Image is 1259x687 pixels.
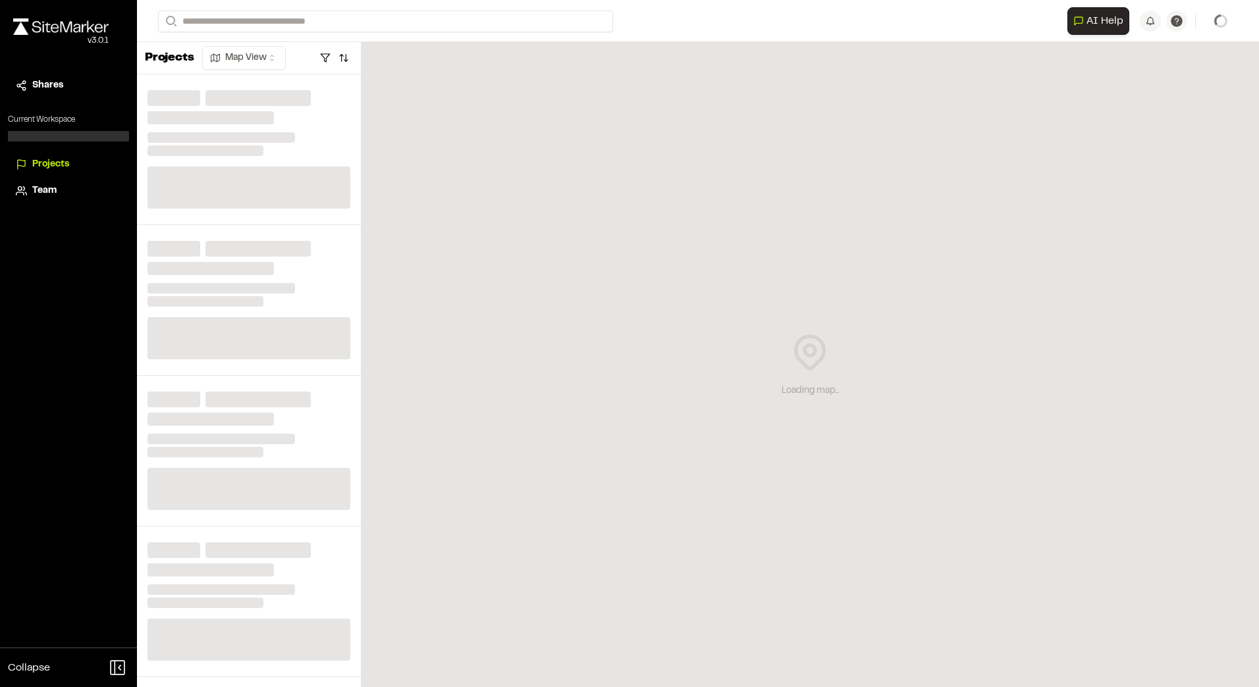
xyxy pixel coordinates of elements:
[782,384,839,398] div: Loading map...
[1067,7,1135,35] div: Open AI Assistant
[8,660,50,676] span: Collapse
[13,35,109,47] div: Oh geez...please don't...
[16,157,121,172] a: Projects
[32,184,57,198] span: Team
[32,78,63,93] span: Shares
[1067,7,1129,35] button: Open AI Assistant
[1086,13,1123,29] span: AI Help
[145,49,194,67] p: Projects
[13,18,109,35] img: rebrand.png
[158,11,182,32] button: Search
[16,78,121,93] a: Shares
[32,157,69,172] span: Projects
[16,184,121,198] a: Team
[8,114,129,126] p: Current Workspace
